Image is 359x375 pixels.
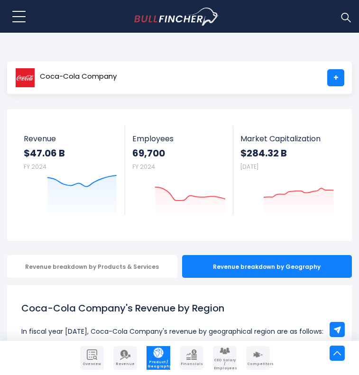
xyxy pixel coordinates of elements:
a: Employees 69,700 FY 2024 [125,126,233,215]
div: Revenue breakdown by Geography [182,255,352,278]
span: Revenue [24,134,118,143]
span: Coca-Cola Company [40,73,117,81]
p: In fiscal year [DATE], Coca-Cola Company's revenue by geographical region are as follows: [21,326,338,337]
span: Revenue [114,362,136,366]
span: CEO Salary / Employees [214,358,236,370]
a: Market Capitalization $284.32 B [DATE] [233,126,341,215]
span: Product / Geography [147,360,169,368]
a: Company Financials [180,346,203,370]
div: Revenue breakdown by Products & Services [7,255,177,278]
small: FY 2024 [24,163,46,171]
span: Competitors [247,362,269,366]
h1: Coca-Cola Company's Revenue by Region [21,301,338,315]
a: + [327,69,344,86]
a: Company Competitors [246,346,270,370]
span: Employees [132,134,226,143]
span: Market Capitalization [240,134,334,143]
a: Coca-Cola Company [15,69,117,86]
a: Go to homepage [134,8,236,26]
small: FY 2024 [132,163,155,171]
a: Company Overview [80,346,104,370]
a: Company Revenue [113,346,137,370]
img: Bullfincher logo [134,8,219,26]
a: Company Product/Geography [147,346,170,370]
strong: $47.06 B [24,147,118,159]
span: Financials [181,362,203,366]
small: [DATE] [240,163,258,171]
span: Overview [81,362,103,366]
strong: 69,700 [132,147,226,159]
strong: $284.32 B [240,147,334,159]
a: Revenue $47.06 B FY 2024 [17,126,125,215]
a: Company Employees [213,346,237,370]
img: KO logo [15,68,35,88]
